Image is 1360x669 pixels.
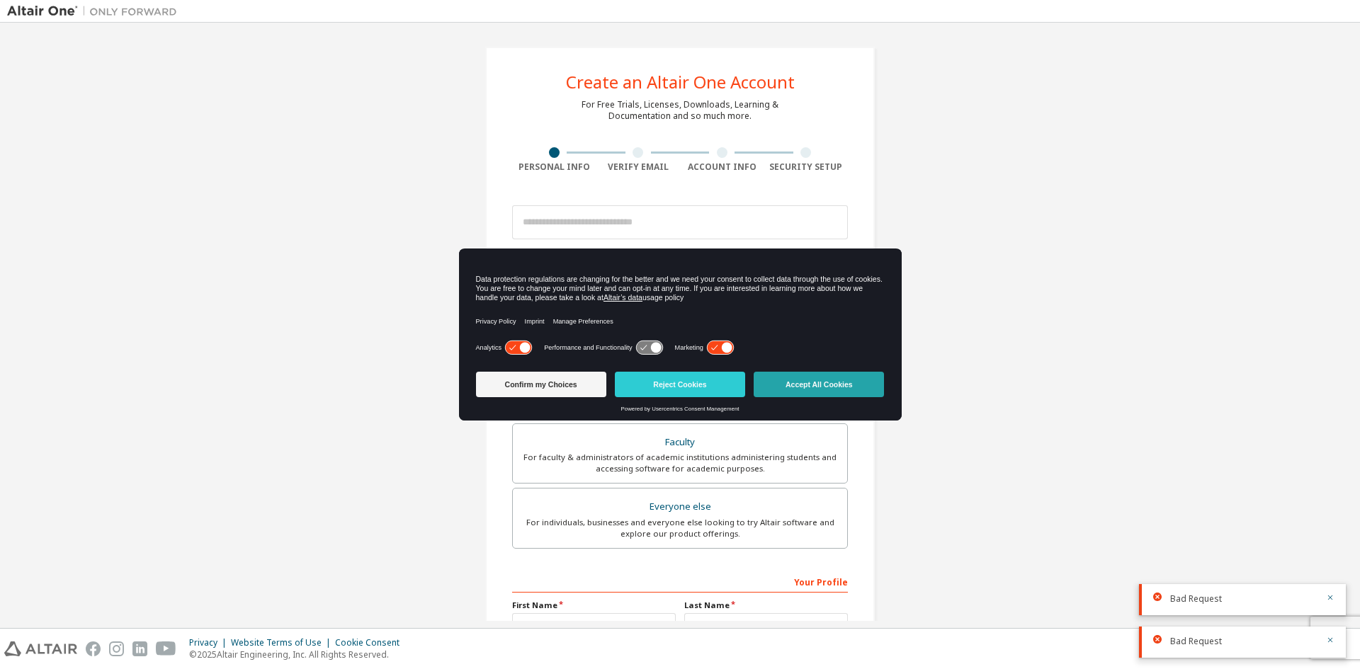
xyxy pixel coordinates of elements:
[566,74,795,91] div: Create an Altair One Account
[596,161,681,173] div: Verify Email
[132,641,147,656] img: linkedin.svg
[86,641,101,656] img: facebook.svg
[764,161,849,173] div: Security Setup
[582,99,778,122] div: For Free Trials, Licenses, Downloads, Learning & Documentation and so much more.
[109,641,124,656] img: instagram.svg
[512,570,848,593] div: Your Profile
[521,517,839,539] div: For individuals, businesses and everyone else looking to try Altair software and explore our prod...
[512,600,676,611] label: First Name
[189,648,408,661] p: © 2025 Altair Engineering, Inc. All Rights Reserved.
[189,637,231,648] div: Privacy
[521,497,839,517] div: Everyone else
[335,637,408,648] div: Cookie Consent
[684,600,848,611] label: Last Name
[521,433,839,452] div: Faculty
[1170,636,1222,647] span: Bad Request
[680,161,764,173] div: Account Info
[4,641,77,656] img: altair_logo.svg
[156,641,176,656] img: youtube.svg
[512,161,596,173] div: Personal Info
[7,4,184,18] img: Altair One
[231,637,335,648] div: Website Terms of Use
[1170,593,1222,605] span: Bad Request
[521,452,839,474] div: For faculty & administrators of academic institutions administering students and accessing softwa...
